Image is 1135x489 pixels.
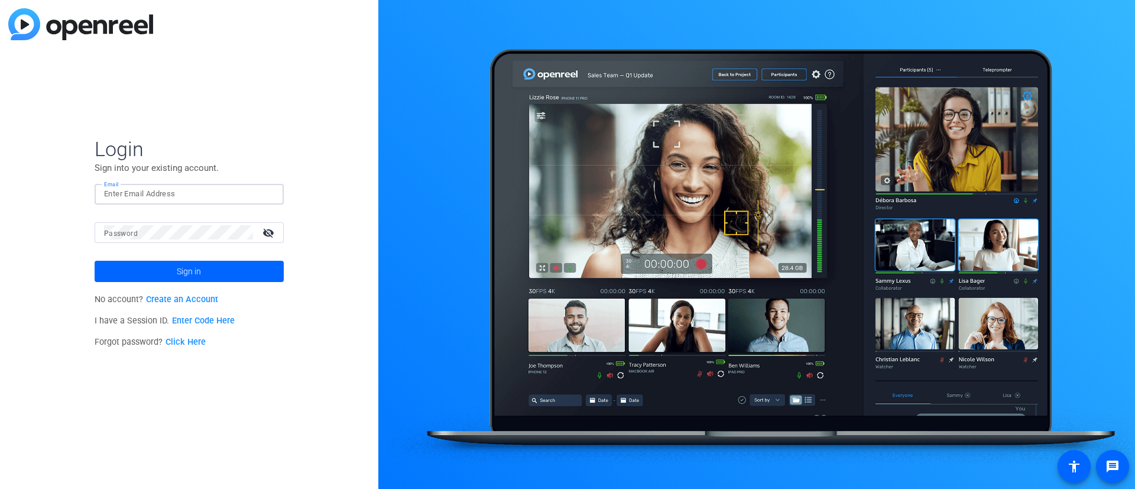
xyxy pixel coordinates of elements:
a: Enter Code Here [172,316,235,326]
mat-icon: message [1105,459,1120,474]
p: Sign into your existing account. [95,161,284,174]
mat-label: Email [104,181,119,187]
button: Sign in [95,261,284,282]
input: Enter Email Address [104,187,274,201]
a: Click Here [166,337,206,347]
span: No account? [95,294,218,305]
img: blue-gradient.svg [8,8,153,40]
span: Forgot password? [95,337,206,347]
mat-icon: visibility_off [255,224,284,241]
span: I have a Session ID. [95,316,235,326]
mat-label: Password [104,229,138,238]
mat-icon: accessibility [1067,459,1081,474]
span: Login [95,137,284,161]
span: Sign in [177,257,201,286]
a: Create an Account [146,294,218,305]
